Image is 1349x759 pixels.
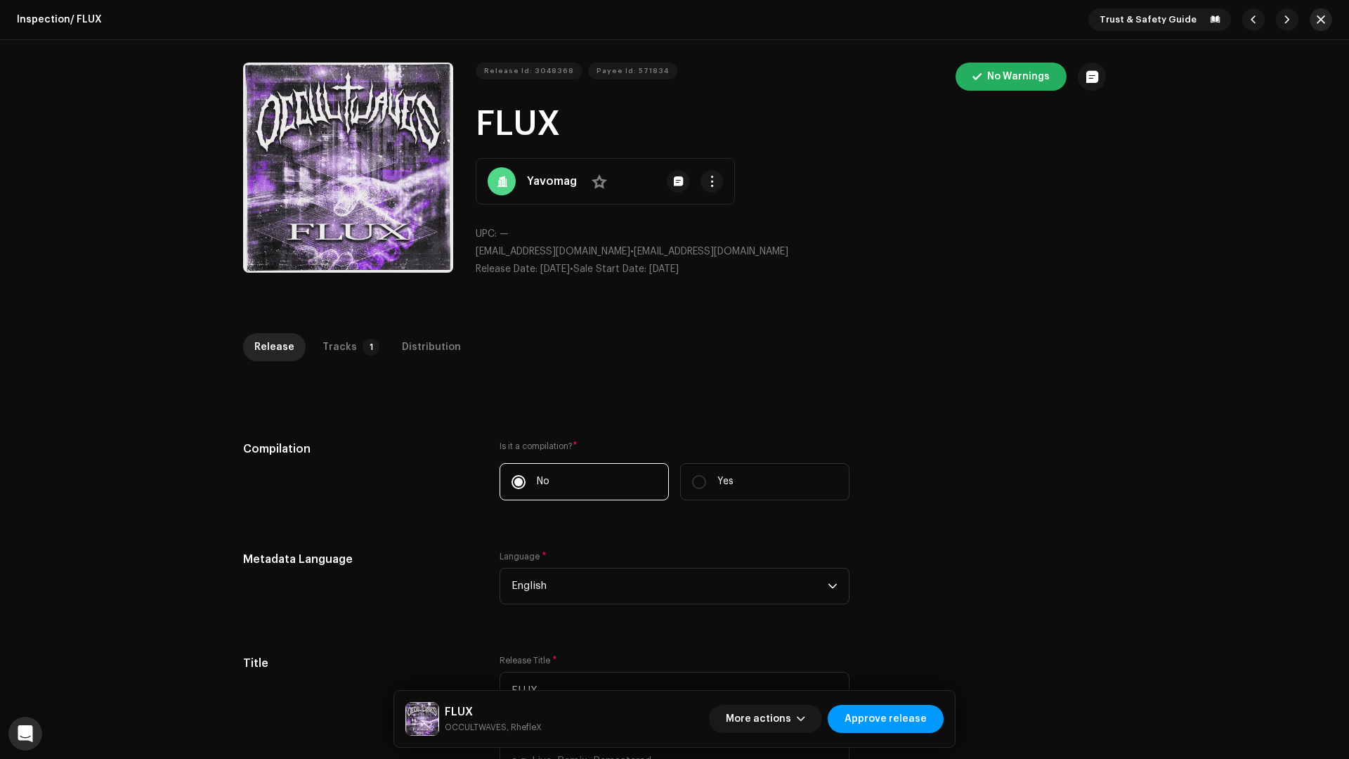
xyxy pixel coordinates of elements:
[476,247,630,257] span: [EMAIL_ADDRESS][DOMAIN_NAME]
[726,705,791,733] span: More actions
[476,264,537,274] span: Release Date:
[540,264,570,274] span: [DATE]
[254,333,294,361] div: Release
[500,551,547,562] label: Language
[500,655,557,666] label: Release Title
[511,569,828,604] span: English
[500,441,849,452] label: Is it a compilation?
[709,705,822,733] button: More actions
[476,229,497,239] span: UPC:
[588,63,677,79] button: Payee Id: 571834
[445,720,542,734] small: FLUX
[527,173,577,190] strong: Yavomag
[476,102,1106,147] h1: FLUX
[476,245,1106,259] p: •
[573,264,646,274] span: Sale Start Date:
[476,63,582,79] button: Release Id: 3048368
[243,551,477,568] h5: Metadata Language
[363,339,379,356] p-badge: 1
[243,441,477,458] h5: Compilation
[537,474,549,489] p: No
[8,717,42,751] div: Open Intercom Messenger
[405,702,439,736] img: e4a67b83-611a-45de-bef4-d80dc2a1ac62
[243,655,477,672] h5: Title
[845,705,927,733] span: Approve release
[717,474,734,489] p: Yes
[828,569,838,604] div: dropdown trigger
[445,703,542,720] h5: FLUX
[402,333,461,361] div: Distribution
[828,705,944,733] button: Approve release
[649,264,679,274] span: [DATE]
[597,57,669,85] span: Payee Id: 571834
[500,672,849,708] input: e.g. My Great Song
[322,333,357,361] div: Tracks
[476,264,573,274] span: •
[634,247,788,257] span: [EMAIL_ADDRESS][DOMAIN_NAME]
[484,57,574,85] span: Release Id: 3048368
[500,229,509,239] span: —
